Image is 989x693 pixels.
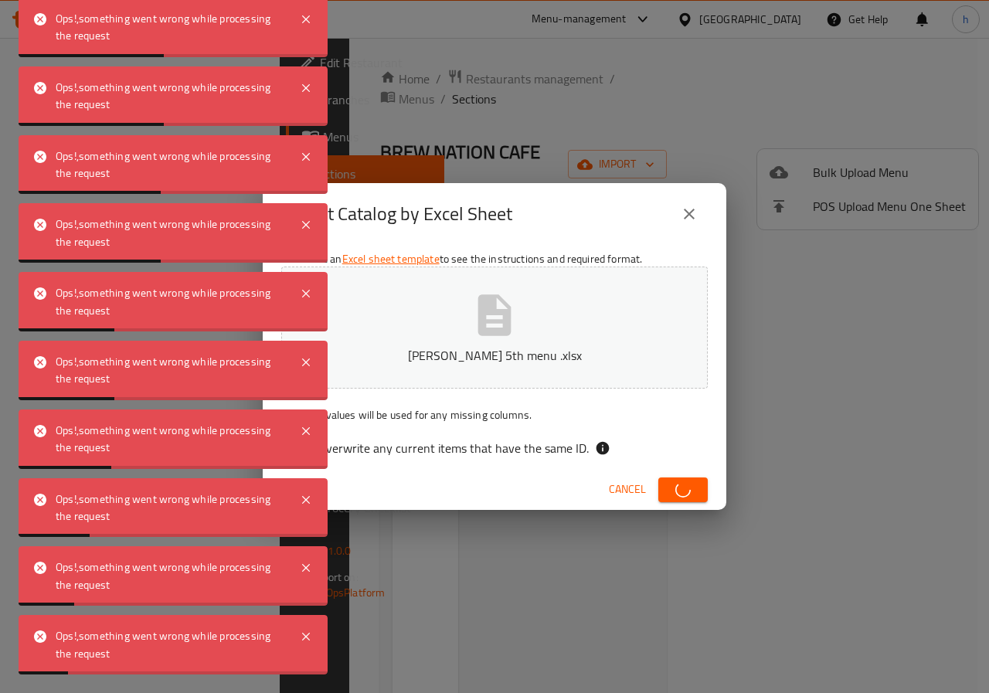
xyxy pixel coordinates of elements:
div: Ops!,something went wrong while processing the request [56,10,284,45]
div: Download an to see the instructions and required format. [263,245,726,469]
div: Ops!,something went wrong while processing the request [56,491,284,525]
button: [PERSON_NAME] 5th menu .xlsx [281,267,708,389]
p: Existing values will be used for any missing columns. [281,407,708,423]
div: Ops!,something went wrong while processing the request [56,148,284,182]
div: Ops!,something went wrong while processing the request [56,284,284,319]
h2: Import Catalog by Excel Sheet [281,202,512,226]
span: Overwrite any current items that have the same ID. [318,439,589,457]
button: close [671,195,708,233]
div: Ops!,something went wrong while processing the request [56,216,284,250]
div: Ops!,something went wrong while processing the request [56,627,284,662]
div: Ops!,something went wrong while processing the request [56,422,284,457]
p: [PERSON_NAME] 5th menu .xlsx [305,346,684,365]
a: Excel sheet template [342,249,440,269]
div: Ops!,something went wrong while processing the request [56,559,284,593]
span: Cancel [609,480,646,499]
div: Ops!,something went wrong while processing the request [56,353,284,388]
button: Cancel [603,475,652,504]
div: Ops!,something went wrong while processing the request [56,79,284,114]
svg: If the overwrite option isn't selected, then the items that match an existing ID will be ignored ... [595,440,610,456]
